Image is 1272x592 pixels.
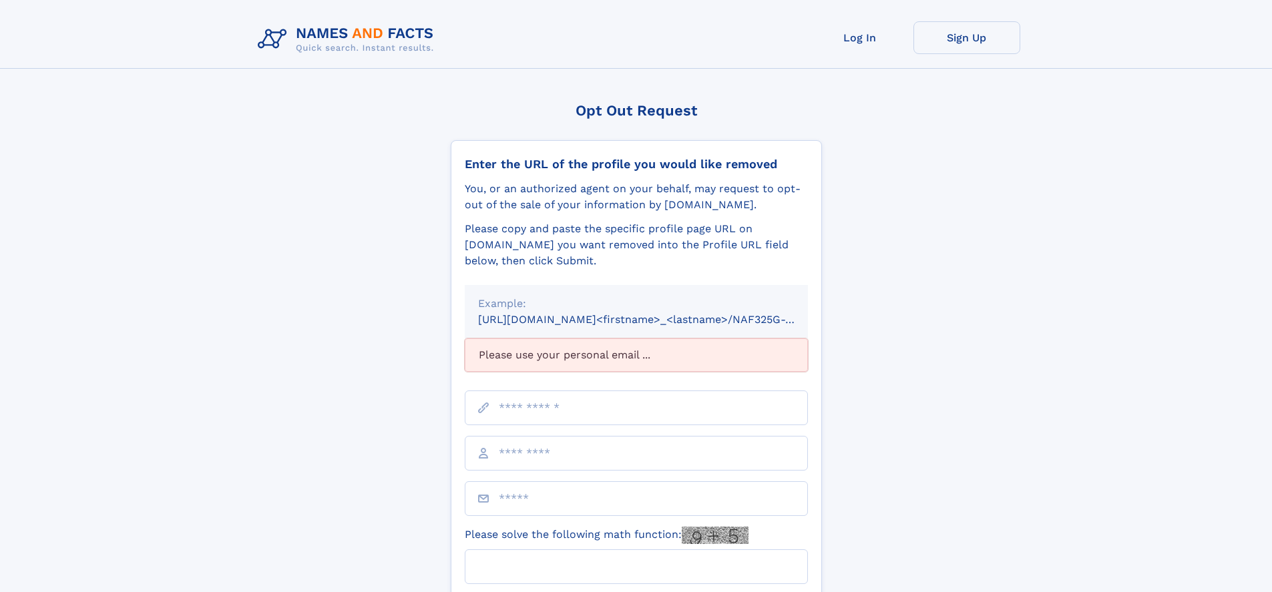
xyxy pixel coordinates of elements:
div: Please use your personal email ... [465,338,808,372]
label: Please solve the following math function: [465,527,749,544]
a: Sign Up [913,21,1020,54]
div: Please copy and paste the specific profile page URL on [DOMAIN_NAME] you want removed into the Pr... [465,221,808,269]
div: You, or an authorized agent on your behalf, may request to opt-out of the sale of your informatio... [465,181,808,213]
div: Opt Out Request [451,102,822,119]
div: Enter the URL of the profile you would like removed [465,157,808,172]
img: Logo Names and Facts [252,21,445,57]
small: [URL][DOMAIN_NAME]<firstname>_<lastname>/NAF325G-xxxxxxxx [478,313,833,326]
a: Log In [807,21,913,54]
div: Example: [478,296,795,312]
